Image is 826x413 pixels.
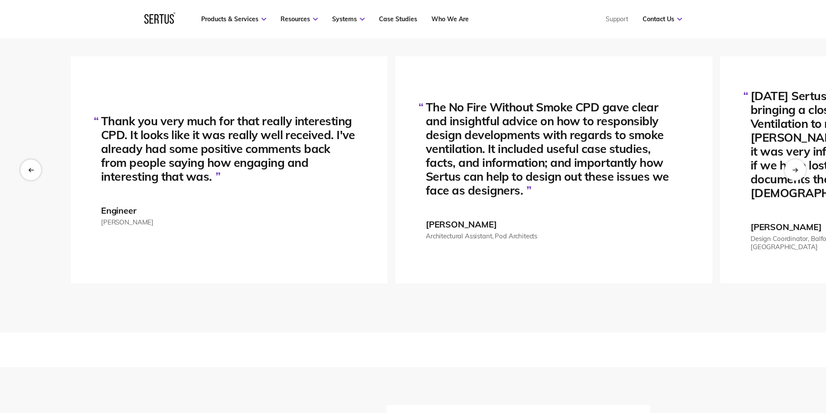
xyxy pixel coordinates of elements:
[643,15,682,23] a: Contact Us
[332,15,365,23] a: Systems
[426,100,682,197] div: The No Fire Without Smoke CPD gave clear and insightful advice on how to responsibly design devel...
[426,231,537,240] div: Architectural Assistant, Pod Architects
[606,15,628,23] a: Support
[20,159,41,180] div: Previous slide
[101,205,136,215] div: Engineer
[101,218,153,226] div: [PERSON_NAME]
[281,15,318,23] a: Resources
[101,114,357,183] div: Thank you very much for that really interesting CPD. It looks like it was really well received. I...
[201,15,266,23] a: Products & Services
[379,15,417,23] a: Case Studies
[431,15,469,23] a: Who We Are
[426,218,496,229] div: [PERSON_NAME]
[751,221,821,232] div: [PERSON_NAME]
[784,159,806,180] div: Next slide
